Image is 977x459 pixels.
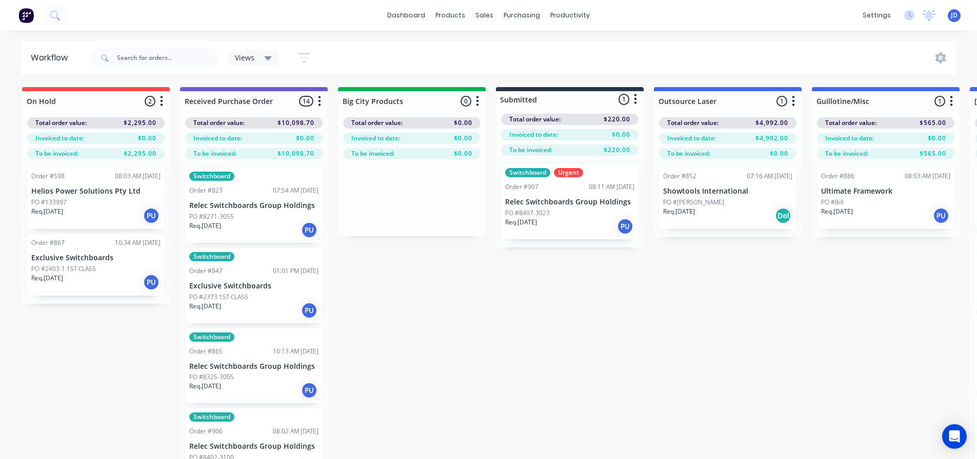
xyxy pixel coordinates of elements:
span: $0.00 [296,134,314,143]
div: sales [470,8,499,23]
span: $2,295.00 [124,149,156,158]
span: To be invoiced: [351,149,394,158]
span: Invoiced to date: [825,134,874,143]
span: To be invoiced: [509,145,552,155]
a: dashboard [382,8,430,23]
p: Ultimate Framework [821,187,950,196]
div: PU [143,274,159,290]
span: $565.00 [920,118,946,128]
div: settings [858,8,896,23]
div: 08:03 AM [DATE] [115,172,161,181]
p: Req. [DATE] [189,382,221,391]
span: $0.00 [454,149,472,158]
span: Invoiced to date: [509,130,558,139]
p: PO #Bill [821,198,844,207]
p: Req. [DATE] [663,207,695,216]
span: $0.00 [770,149,788,158]
p: PO #8271-3055 [189,212,234,221]
div: PU [143,207,159,224]
div: 08:11 AM [DATE] [589,182,634,192]
div: Del [775,207,791,224]
div: Order #598 [31,172,65,181]
span: $565.00 [920,149,946,158]
span: Invoiced to date: [667,134,716,143]
span: $220.00 [604,145,630,155]
p: PO #2403-1 1ST CLASS [31,264,96,274]
span: Invoiced to date: [351,134,400,143]
span: $0.00 [928,134,946,143]
img: Factory [18,8,34,23]
div: Workflow [31,52,73,64]
span: $10,098.70 [277,118,314,128]
span: $4,992.00 [755,134,788,143]
div: SwitchboardOrder #84701:01 PM [DATE]Exclusive SwitchboardsPO #2373 1ST CLASSReq.[DATE]PU [185,248,323,323]
div: 07:54 AM [DATE] [273,186,318,195]
div: Switchboard [189,172,234,181]
p: Relec Switchboards Group Holdings [505,198,634,206]
span: $0.00 [138,134,156,143]
span: Total order value: [35,118,87,128]
div: PU [301,302,317,319]
span: Total order value: [509,115,561,124]
div: purchasing [499,8,545,23]
div: Switchboard [189,332,234,342]
span: Views [235,52,254,63]
span: $2,295.00 [124,118,156,128]
div: PU [933,207,949,224]
div: 08:03 AM [DATE] [905,172,950,181]
div: Open Intercom Messenger [942,424,967,449]
div: Order #59808:03 AM [DATE]Helios Power Solutions Pty LtdPO #133997Req.[DATE]PU [27,168,165,229]
p: Helios Power Solutions Pty Ltd [31,187,161,196]
div: 10:13 AM [DATE] [273,347,318,356]
p: Exclusive Switchboards [189,282,318,290]
div: SwitchboardOrder #86510:13 AM [DATE]Relec Switchboards Group HoldingsPO #8325-3005Req.[DATE]PU [185,328,323,404]
div: PU [617,218,633,235]
div: Order #886 [821,172,854,181]
p: PO #[PERSON_NAME] [663,198,724,207]
div: Switchboard [505,168,550,177]
div: Urgent [554,168,583,177]
p: PO #2373 1ST CLASS [189,293,248,302]
div: productivity [545,8,595,23]
div: 08:02 AM [DATE] [273,427,318,436]
div: Order #865 [189,347,223,356]
span: Invoiced to date: [193,134,242,143]
div: PU [301,382,317,399]
p: PO #8325-3005 [189,372,234,382]
span: To be invoiced: [825,149,868,158]
p: Relec Switchboards Group Holdings [189,201,318,210]
span: To be invoiced: [193,149,236,158]
div: 07:16 AM [DATE] [747,172,792,181]
div: Order #852 [663,172,696,181]
div: Order #85207:16 AM [DATE]Showtools InternationalPO #[PERSON_NAME]Req.[DATE]Del [659,168,796,229]
p: Relec Switchboards Group Holdings [189,442,318,451]
span: $0.00 [454,134,472,143]
div: SwitchboardOrder #82307:54 AM [DATE]Relec Switchboards Group HoldingsPO #8271-3055Req.[DATE]PU [185,168,323,243]
p: Showtools International [663,187,792,196]
span: Total order value: [351,118,403,128]
span: JD [951,11,958,20]
div: Switchboard [189,252,234,261]
div: Order #847 [189,266,223,276]
p: Req. [DATE] [189,302,221,311]
div: Order #867 [31,238,65,247]
div: Switchboard [189,412,234,422]
span: Total order value: [825,118,876,128]
input: Search for orders... [117,48,218,68]
span: $4,992.00 [755,118,788,128]
div: Order #907 [505,182,539,192]
p: Req. [DATE] [31,274,63,283]
span: $0.00 [612,130,630,139]
div: 10:34 AM [DATE] [115,238,161,247]
span: Total order value: [667,118,719,128]
p: Req. [DATE] [821,207,853,216]
div: SwitchboardUrgentOrder #90708:11 AM [DATE]Relec Switchboards Group HoldingsPO #8407-3023Req.[DATE]PU [501,164,639,239]
p: PO #8407-3023 [505,208,550,218]
span: To be invoiced: [667,149,710,158]
div: products [430,8,470,23]
p: Req. [DATE] [189,221,221,231]
span: Invoiced to date: [35,134,84,143]
span: $10,098.70 [277,149,314,158]
div: Order #906 [189,427,223,436]
p: Exclusive Switchboards [31,254,161,262]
